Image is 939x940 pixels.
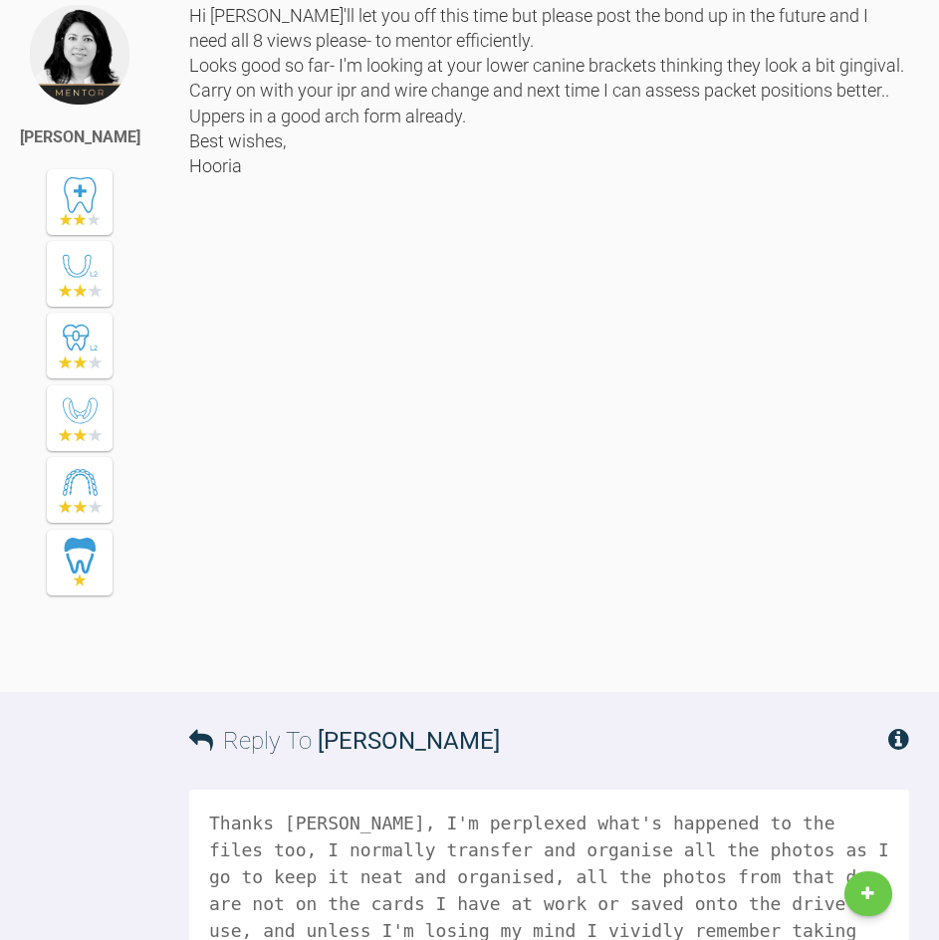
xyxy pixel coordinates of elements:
[189,3,909,662] div: Hi [PERSON_NAME]'ll let you off this time but please post the bond up in the future and I need al...
[318,727,500,755] span: [PERSON_NAME]
[844,871,892,917] a: New Case
[20,124,140,150] div: [PERSON_NAME]
[28,3,131,107] img: Hooria Olsen
[189,722,500,760] h3: Reply To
